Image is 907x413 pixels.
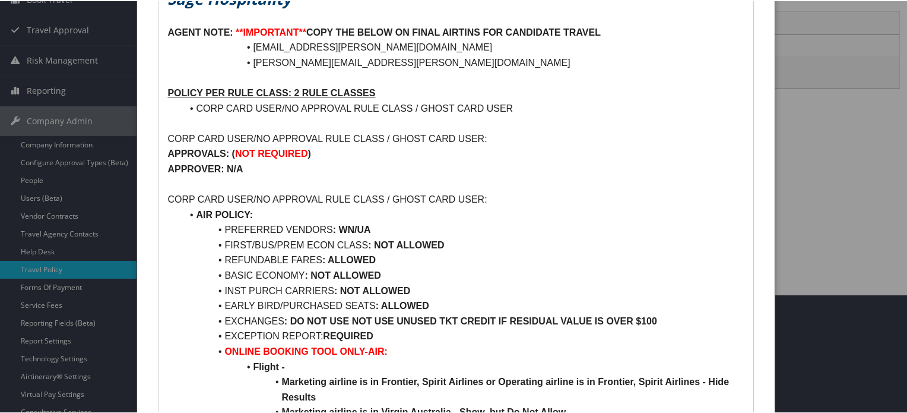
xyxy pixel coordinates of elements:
strong: NOT ALLOWED [374,239,445,249]
strong: : NOT ALLOWED [334,285,410,295]
strong: NOT REQUIRED [235,147,308,157]
li: EXCEPTION REPORT: [182,327,744,343]
strong: REQUIRED [323,330,373,340]
strong: : DO NOT USE NOT USE UNUSED TKT CREDIT IF RESIDUAL VALUE IS OVER $100 [284,315,657,325]
strong: Marketing airline is in Frontier, Spirit Airlines or Operating airline is in Frontier, Spirit Air... [281,376,731,401]
strong: ( [232,147,235,157]
li: EXCHANGES [182,313,744,328]
strong: ONLINE BOOKING TOOL ONLY-AIR: [224,345,387,355]
li: [PERSON_NAME][EMAIL_ADDRESS][PERSON_NAME][DOMAIN_NAME] [182,54,744,70]
li: EARLY BIRD/PURCHASED SEATS [182,297,744,313]
li: REFUNDABLE FARES [182,251,744,267]
li: CORP CARD USER/NO APPROVAL RULE CLASS / GHOST CARD USER [182,100,744,115]
strong: AGENT NOTE: [167,26,233,36]
strong: APPROVER: N/A [167,163,243,173]
li: BASIC ECONOMY [182,267,744,282]
strong: : ALLOWED [322,254,376,264]
strong: COPY THE BELOW ON FINAL AIRTINS FOR CANDIDATE TRAVEL [306,26,601,36]
li: PREFERRED VENDORS [182,221,744,237]
strong: : ALLOWED [376,299,429,310]
li: INST PURCH CARRIERS [182,282,744,298]
li: [EMAIL_ADDRESS][PERSON_NAME][DOMAIN_NAME] [182,39,744,54]
strong: : WN/UA [333,223,371,234]
u: POLICY PER RULE CLASS: 2 RULE CLASSES [167,87,375,97]
p: CORP CARD USER/NO APPROVAL RULE CLASS / GHOST CARD USER: [167,130,744,146]
strong: Flight - [253,361,284,371]
strong: APPROVALS: [167,147,229,157]
li: FIRST/BUS/PREM ECON CLASS [182,237,744,252]
strong: : NOT ALLOWED [305,269,381,279]
p: CORP CARD USER/NO APPROVAL RULE CLASS / GHOST CARD USER: [167,191,744,206]
strong: ) [308,147,311,157]
strong: AIR POLICY: [196,209,253,219]
strong: : [368,239,371,249]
